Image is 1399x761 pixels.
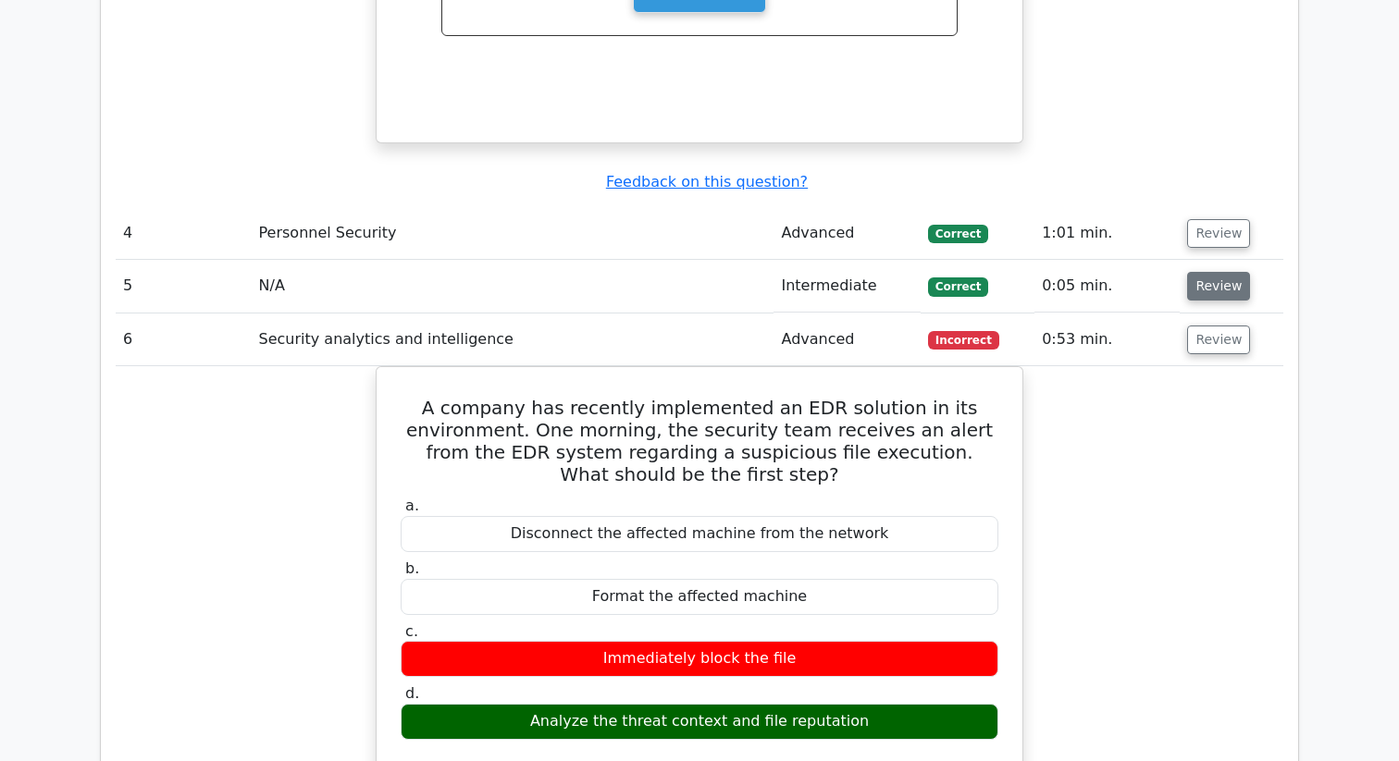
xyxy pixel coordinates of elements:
[774,260,920,313] td: Intermediate
[116,313,252,366] td: 6
[1187,219,1250,248] button: Review
[774,313,920,366] td: Advanced
[1187,272,1250,301] button: Review
[405,622,418,640] span: c.
[401,579,998,615] div: Format the affected machine
[252,313,774,366] td: Security analytics and intelligence
[401,516,998,552] div: Disconnect the affected machine from the network
[1187,325,1250,354] button: Review
[928,225,988,243] span: Correct
[116,260,252,313] td: 5
[1034,313,1180,366] td: 0:53 min.
[928,277,988,296] span: Correct
[606,173,808,190] a: Feedback on this question?
[401,704,998,740] div: Analyze the threat context and file reputation
[405,684,419,702] span: d.
[252,260,774,313] td: N/A
[1034,260,1180,313] td: 0:05 min.
[928,331,999,350] span: Incorrect
[405,559,419,577] span: b.
[1034,207,1180,260] td: 1:01 min.
[399,397,1000,485] h5: A company has recently implemented an EDR solution in its environment. One morning, the security ...
[116,207,252,260] td: 4
[401,641,998,677] div: Immediately block the file
[774,207,920,260] td: Advanced
[252,207,774,260] td: Personnel Security
[405,497,419,514] span: a.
